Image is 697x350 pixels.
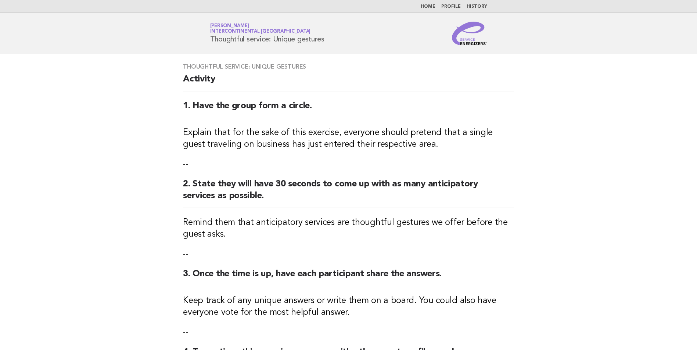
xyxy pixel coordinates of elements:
[467,4,487,9] a: History
[183,159,514,169] p: --
[183,268,514,286] h2: 3. Once the time is up, have each participant share the answers.
[183,249,514,259] p: --
[183,127,514,150] h3: Explain that for the sake of this exercise, everyone should pretend that a single guest traveling...
[210,29,311,34] span: InterContinental [GEOGRAPHIC_DATA]
[452,22,487,45] img: Service Energizers
[441,4,461,9] a: Profile
[421,4,435,9] a: Home
[183,295,514,318] h3: Keep track of any unique answers or write them on a board. You could also have everyone vote for ...
[183,100,514,118] h2: 1. Have the group form a circle.
[183,217,514,240] h3: Remind them that anticipatory services are thoughtful gestures we offer before the guest asks.
[183,63,514,70] h3: Thoughtful service: Unique gestures
[183,178,514,208] h2: 2. State they will have 30 seconds to come up with as many anticipatory services as possible.
[210,23,311,34] a: [PERSON_NAME]InterContinental [GEOGRAPHIC_DATA]
[210,24,324,43] h1: Thoughtful service: Unique gestures
[183,73,514,91] h2: Activity
[183,327,514,338] p: --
